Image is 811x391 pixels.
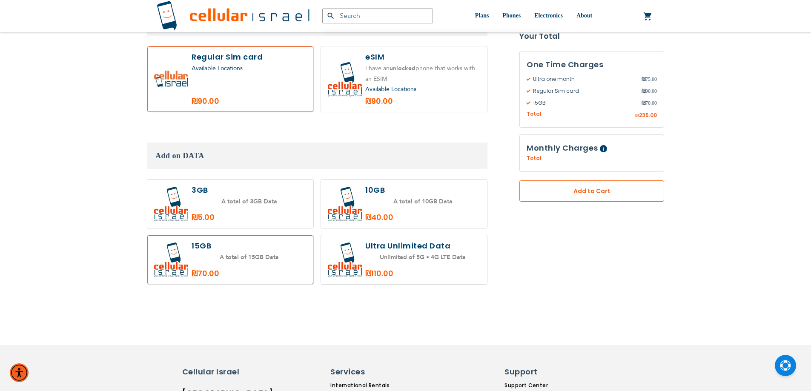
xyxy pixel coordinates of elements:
[330,366,430,377] h6: Services
[504,366,552,377] h6: Support
[547,187,636,196] span: Add to Cart
[322,9,433,23] input: Search
[527,58,657,71] h3: One Time Charges
[642,75,645,83] span: ₪
[527,143,598,154] span: Monthly Charges
[527,155,542,163] span: Total
[600,146,607,153] span: Help
[576,12,592,19] span: About
[642,99,645,107] span: ₪
[527,75,642,83] span: Ultra one month
[642,75,657,83] span: 75.00
[642,99,657,107] span: 70.00
[519,181,664,202] button: Add to Cart
[475,12,489,19] span: Plans
[639,111,657,119] span: 235.00
[330,382,436,389] a: International Rentals
[192,64,243,72] a: Available Locations
[527,110,542,118] span: Total
[157,1,309,31] img: Cellular Israel Logo
[527,87,642,95] span: Regular Sim card
[365,85,416,93] a: Available Locations
[527,99,642,107] span: 15GB
[182,366,257,377] h6: Cellular Israel
[642,87,657,95] span: 90.00
[502,12,521,19] span: Phones
[10,363,29,382] div: Accessibility Menu
[504,382,557,389] a: Support Center
[155,151,204,160] span: Add on DATA
[642,87,645,95] span: ₪
[519,30,664,43] strong: Your Total
[634,112,639,120] span: ₪
[534,12,563,19] span: Electronics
